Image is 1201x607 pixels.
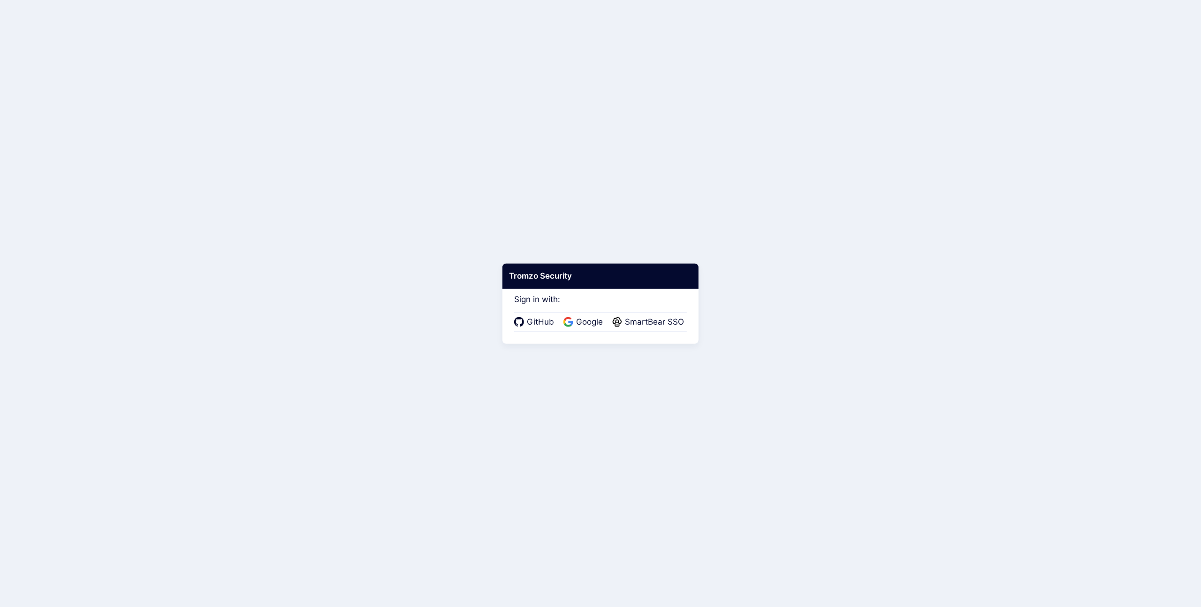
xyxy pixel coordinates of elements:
[573,316,606,328] span: Google
[524,316,557,328] span: GitHub
[514,282,687,332] div: Sign in with:
[514,316,557,328] a: GitHub
[502,264,699,289] div: Tromzo Security
[563,316,606,328] a: Google
[622,316,687,328] span: SmartBear SSO
[612,316,687,328] a: SmartBear SSO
